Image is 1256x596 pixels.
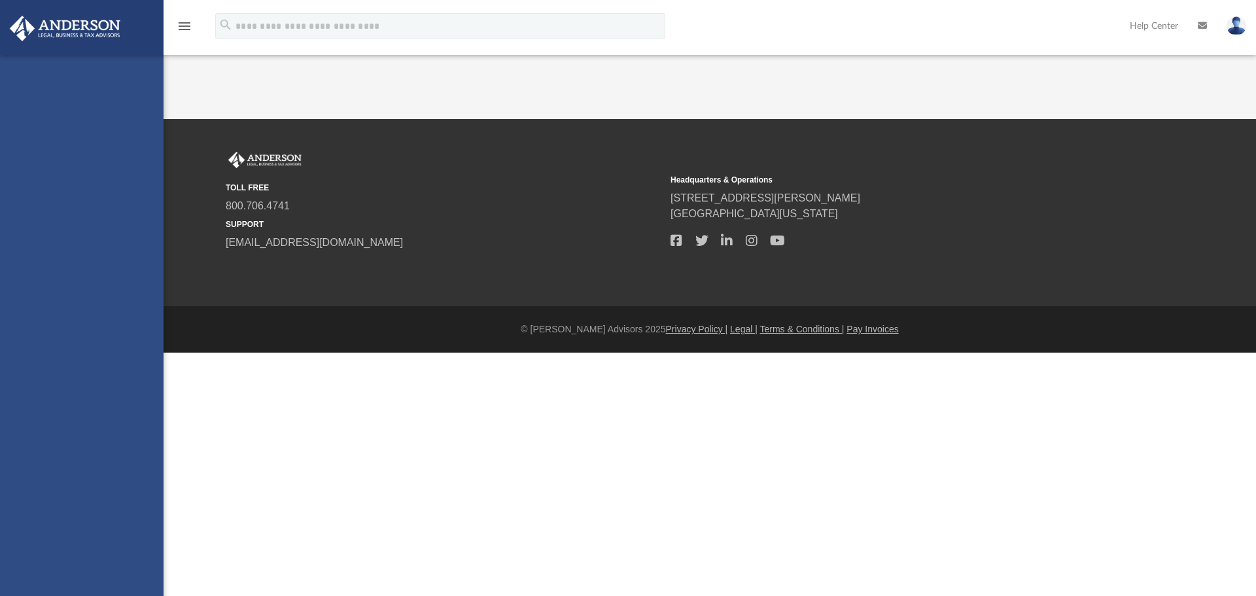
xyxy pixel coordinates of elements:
small: TOLL FREE [226,182,661,194]
a: [STREET_ADDRESS][PERSON_NAME] [671,192,860,203]
div: © [PERSON_NAME] Advisors 2025 [164,323,1256,336]
small: Headquarters & Operations [671,174,1106,186]
small: SUPPORT [226,219,661,230]
img: Anderson Advisors Platinum Portal [6,16,124,41]
i: search [218,18,233,32]
img: Anderson Advisors Platinum Portal [226,152,304,169]
a: [GEOGRAPHIC_DATA][US_STATE] [671,208,838,219]
a: Legal | [730,324,758,334]
a: Privacy Policy | [666,324,728,334]
img: User Pic [1227,16,1246,35]
i: menu [177,18,192,34]
a: [EMAIL_ADDRESS][DOMAIN_NAME] [226,237,403,248]
a: Pay Invoices [846,324,898,334]
a: 800.706.4741 [226,200,290,211]
a: Terms & Conditions | [760,324,845,334]
a: menu [177,25,192,34]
